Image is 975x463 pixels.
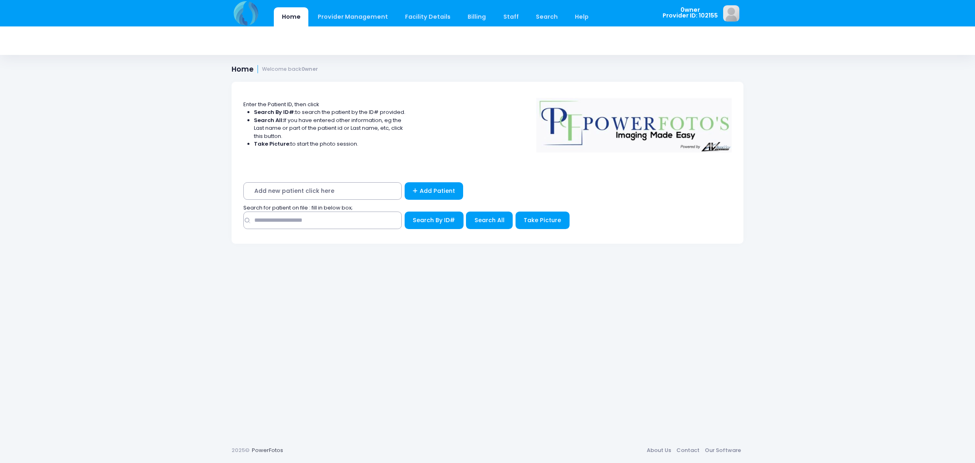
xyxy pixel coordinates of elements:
[405,212,464,229] button: Search By ID#
[310,7,396,26] a: Provider Management
[466,212,513,229] button: Search All
[301,66,318,72] strong: 0wner
[397,7,459,26] a: Facility Details
[528,7,565,26] a: Search
[254,116,406,140] li: If you have entered other information, eg the Last name or part of the patient id or Last name, e...
[516,212,570,229] button: Take Picture
[243,204,353,212] span: Search for patient on file : fill in below box;
[243,100,319,108] span: Enter the Patient ID, then click
[262,66,318,72] small: Welcome back
[533,92,736,153] img: Logo
[254,108,406,116] li: to search the patient by the ID# provided.
[274,7,308,26] a: Home
[254,140,406,148] li: to start the photo session.
[232,65,318,74] h1: Home
[254,108,295,116] strong: Search By ID#:
[723,5,739,22] img: image
[567,7,597,26] a: Help
[674,443,702,458] a: Contact
[252,446,283,454] a: PowerFotos
[702,443,743,458] a: Our Software
[413,216,455,224] span: Search By ID#
[495,7,526,26] a: Staff
[524,216,561,224] span: Take Picture
[254,140,290,148] strong: Take Picture:
[254,116,284,124] strong: Search All:
[232,446,249,454] span: 2025©
[460,7,494,26] a: Billing
[474,216,505,224] span: Search All
[405,182,464,200] a: Add Patient
[663,7,718,19] span: 0wner Provider ID: 102155
[243,182,402,200] span: Add new patient click here
[644,443,674,458] a: About Us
